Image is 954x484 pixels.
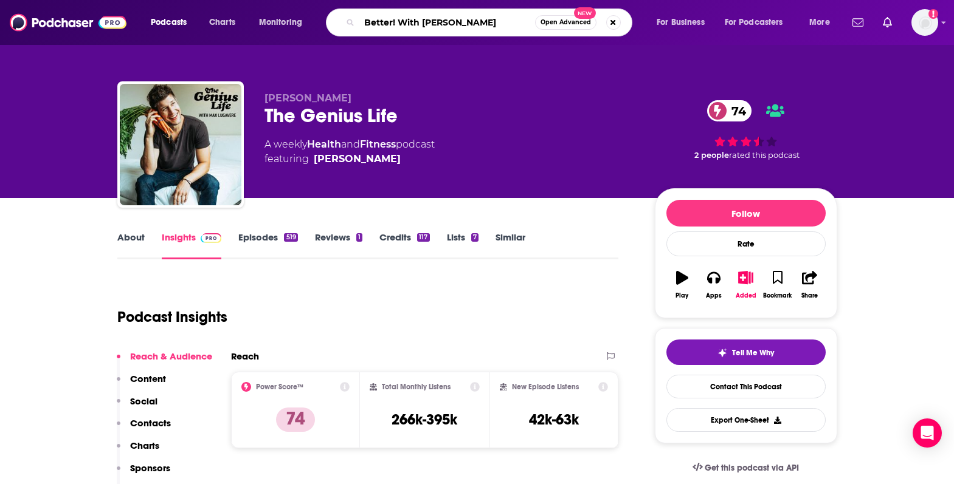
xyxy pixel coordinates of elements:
[117,350,212,373] button: Reach & Audience
[360,138,396,150] a: Fitness
[259,14,302,31] span: Monitoring
[117,231,145,259] a: About
[730,263,761,307] button: Added
[117,373,166,395] button: Content
[729,151,800,160] span: rated this podcast
[666,200,826,227] button: Follow
[359,13,535,32] input: Search podcasts, credits, & more...
[911,9,938,36] img: User Profile
[763,292,792,299] div: Bookmark
[801,292,818,299] div: Share
[928,9,938,19] svg: Add a profile image
[130,440,159,451] p: Charts
[392,411,457,429] h3: 266k-395k
[911,9,938,36] span: Logged in as Lizmwetzel
[666,375,826,398] a: Contact This Podcast
[655,92,837,168] div: 74 2 peoplerated this podcast
[120,84,241,205] img: The Genius Life
[694,151,729,160] span: 2 people
[666,263,698,307] button: Play
[447,231,479,259] a: Lists7
[801,13,845,32] button: open menu
[151,14,187,31] span: Podcasts
[535,15,596,30] button: Open AdvancedNew
[541,19,591,26] span: Open Advanced
[130,395,157,407] p: Social
[117,308,227,326] h1: Podcast Insights
[417,233,429,242] div: 117
[736,292,756,299] div: Added
[911,9,938,36] button: Show profile menu
[529,411,579,429] h3: 42k-63k
[142,13,202,32] button: open menu
[666,231,826,256] div: Rate
[848,12,868,33] a: Show notifications dropdown
[725,14,783,31] span: For Podcasters
[341,138,360,150] span: and
[382,383,451,391] h2: Total Monthly Listens
[117,395,157,418] button: Social
[314,152,401,166] a: Max Lugavere
[574,7,596,19] span: New
[809,14,830,31] span: More
[264,152,435,166] span: featuring
[762,263,793,307] button: Bookmark
[793,263,825,307] button: Share
[117,417,171,440] button: Contacts
[732,348,774,358] span: Tell Me Why
[238,231,297,259] a: Episodes519
[130,417,171,429] p: Contacts
[878,12,897,33] a: Show notifications dropdown
[130,462,170,474] p: Sponsors
[10,11,126,34] img: Podchaser - Follow, Share and Rate Podcasts
[705,463,799,473] span: Get this podcast via API
[512,383,579,391] h2: New Episode Listens
[666,339,826,365] button: tell me why sparkleTell Me Why
[356,233,362,242] div: 1
[264,137,435,166] div: A weekly podcast
[130,350,212,362] p: Reach & Audience
[162,231,222,259] a: InsightsPodchaser Pro
[130,373,166,384] p: Content
[648,13,720,32] button: open menu
[201,13,243,32] a: Charts
[284,233,297,242] div: 519
[201,233,222,243] img: Podchaser Pro
[117,440,159,462] button: Charts
[264,92,351,104] span: [PERSON_NAME]
[209,14,235,31] span: Charts
[256,383,303,391] h2: Power Score™
[717,348,727,358] img: tell me why sparkle
[315,231,362,259] a: Reviews1
[496,231,525,259] a: Similar
[307,138,341,150] a: Health
[471,233,479,242] div: 7
[276,407,315,432] p: 74
[717,13,801,32] button: open menu
[683,453,809,483] a: Get this podcast via API
[666,408,826,432] button: Export One-Sheet
[657,14,705,31] span: For Business
[707,100,752,121] a: 74
[379,231,429,259] a: Credits117
[676,292,688,299] div: Play
[231,350,259,362] h2: Reach
[698,263,730,307] button: Apps
[719,100,752,121] span: 74
[913,418,942,448] div: Open Intercom Messenger
[251,13,318,32] button: open menu
[337,9,644,36] div: Search podcasts, credits, & more...
[706,292,722,299] div: Apps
